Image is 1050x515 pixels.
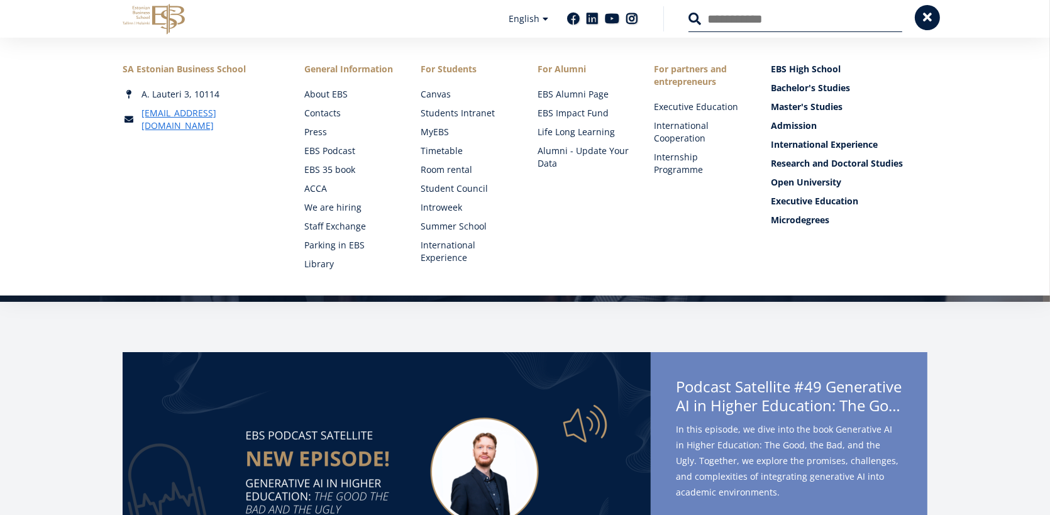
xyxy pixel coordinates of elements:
a: Instagram [626,13,638,25]
a: Life Long Learning [538,126,629,138]
a: Master's Studies [771,101,927,113]
a: Linkedin [586,13,599,25]
a: International Experience [771,138,927,151]
a: EBS Podcast [304,145,396,157]
a: MyEBS [421,126,512,138]
a: Library [304,258,396,270]
a: Youtube [605,13,619,25]
a: EBS 35 book [304,163,396,176]
a: Summer School [421,220,512,233]
a: About EBS [304,88,396,101]
a: Facebook [567,13,580,25]
a: Student Council [421,182,512,195]
span: Podcast Satellite #49 Generative [676,377,902,419]
a: International Cooperation [655,119,746,145]
a: Microdegrees [771,214,927,226]
a: Staff Exchange [304,220,396,233]
a: Internship Programme [655,151,746,176]
span: For Alumni [538,63,629,75]
a: Executive Education [655,101,746,113]
a: Canvas [421,88,512,101]
a: EBS High School [771,63,927,75]
a: Admission [771,119,927,132]
a: Bachelor's Studies [771,82,927,94]
span: AI in Higher Education: The Good, the Bad, and the Ugly [676,396,902,415]
a: Alumni - Update Your Data [538,145,629,170]
a: Students Intranet [421,107,512,119]
a: EBS Alumni Page [538,88,629,101]
a: Executive Education [771,195,927,208]
div: A. Lauteri 3, 10114 [123,88,279,101]
span: For partners and entrepreneurs [655,63,746,88]
a: EBS Impact Fund [538,107,629,119]
a: International Experience [421,239,512,264]
a: Open University [771,176,927,189]
a: Research and Doctoral Studies [771,157,927,170]
a: We are hiring [304,201,396,214]
a: Timetable [421,145,512,157]
a: Press [304,126,396,138]
a: Room rental [421,163,512,176]
a: Introweek [421,201,512,214]
span: General Information [304,63,396,75]
span: In this episode, we dive into the book Generative AI in Higher Education: The Good, the Bad, and ... [676,421,902,500]
a: [EMAIL_ADDRESS][DOMAIN_NAME] [141,107,279,132]
div: SA Estonian Business School [123,63,279,75]
a: For Students [421,63,512,75]
a: Parking in EBS [304,239,396,252]
a: ACCA [304,182,396,195]
a: Contacts [304,107,396,119]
